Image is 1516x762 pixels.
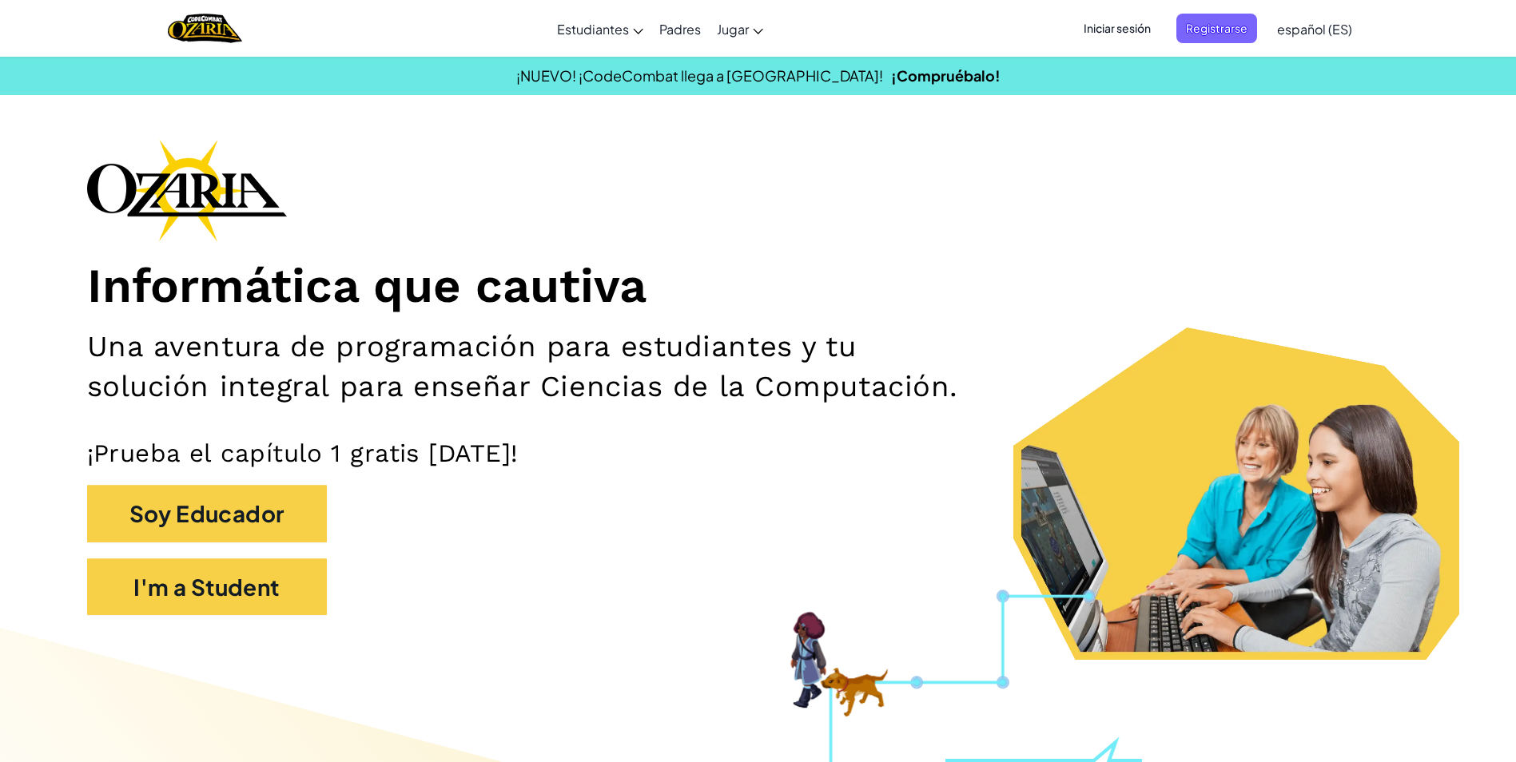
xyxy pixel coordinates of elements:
p: ¡Prueba el capítulo 1 gratis [DATE]! [87,438,1430,469]
a: Jugar [709,7,771,50]
button: Registrarse [1176,14,1257,43]
img: Ozaria branding logo [87,139,287,241]
a: ¡Compruébalo! [891,66,1001,85]
span: Estudiantes [557,21,629,38]
button: Iniciar sesión [1074,14,1160,43]
a: Padres [651,7,709,50]
a: Ozaria by CodeCombat logo [168,12,242,45]
img: Home [168,12,242,45]
button: Soy Educador [87,485,327,542]
h2: Una aventura de programación para estudiantes y tu solución integral para enseñar Ciencias de la ... [87,327,987,406]
a: Estudiantes [549,7,651,50]
h1: Informática que cautiva [87,257,1430,316]
span: ¡NUEVO! ¡CodeCombat llega a [GEOGRAPHIC_DATA]! [516,66,883,85]
span: español (ES) [1277,21,1352,38]
a: español (ES) [1269,7,1360,50]
span: Jugar [717,21,749,38]
button: I'm a Student [87,558,327,616]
